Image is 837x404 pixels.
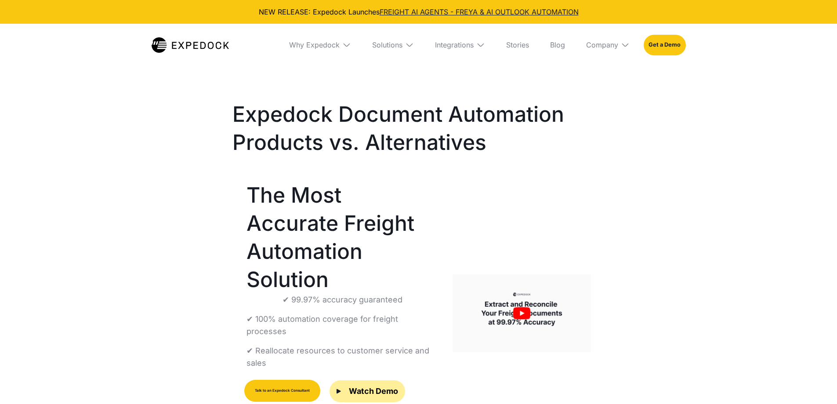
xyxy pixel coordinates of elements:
div: NEW RELEASE: Expedock Launches [7,7,830,17]
div: Why Expedock [282,24,358,66]
div: Integrations [428,24,492,66]
div: Integrations [435,40,474,49]
p: ✔ 99.97% accuracy guaranteed [283,294,402,306]
h1: The Most Accurate Freight Automation Solution [246,181,438,294]
a: Stories [499,24,536,66]
div: Why Expedock [289,40,340,49]
div: Watch Demo [349,386,398,397]
div: Solutions [365,24,421,66]
a: Talk to an Expedock Consultant [244,380,320,402]
a: Blog [543,24,572,66]
p: ✔ 100% automation coverage for freight processes [246,313,438,338]
div: Company [586,40,618,49]
div: Solutions [372,40,402,49]
a: Get a Demo [644,35,685,55]
a: FREIGHT AI AGENTS - FREYA & AI OUTLOOK AUTOMATION [380,7,579,16]
h1: Expedock Document Automation Products vs. Alternatives [232,100,605,157]
a: open lightbox [453,274,591,352]
div: Company [579,24,637,66]
p: ✔ Reallocate resources to customer service and sales [246,345,438,369]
